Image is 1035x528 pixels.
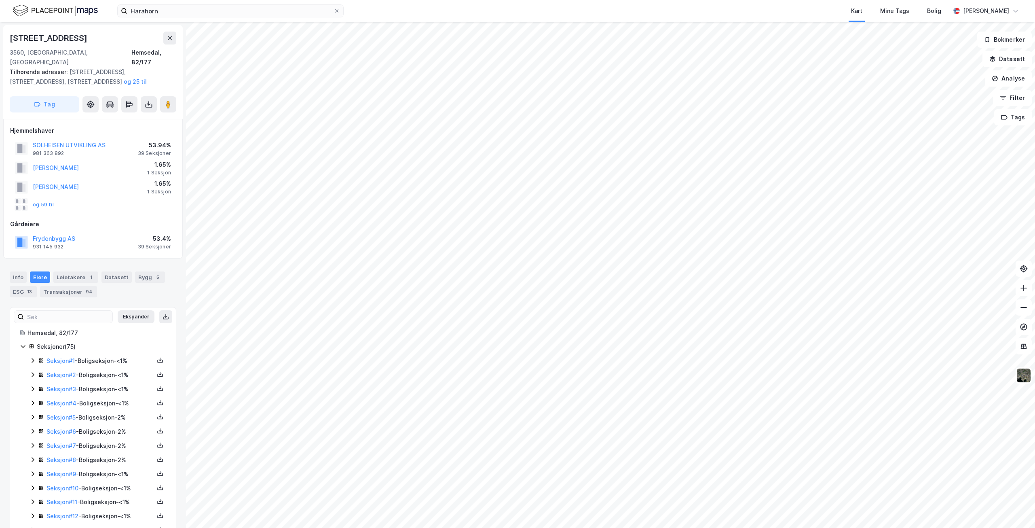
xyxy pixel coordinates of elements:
[33,150,64,157] div: 981 363 892
[10,68,70,75] span: Tilhørende adresser:
[118,310,154,323] button: Ekspander
[46,357,75,364] a: Seksjon#1
[27,328,166,338] div: Hemsedal, 82/177
[138,140,171,150] div: 53.94%
[994,109,1032,125] button: Tags
[10,219,176,229] div: Gårdeiere
[46,413,154,422] div: - Boligseksjon - 2%
[880,6,909,16] div: Mine Tags
[138,234,171,244] div: 53.4%
[977,32,1032,48] button: Bokmerker
[131,48,176,67] div: Hemsedal, 82/177
[46,469,154,479] div: - Boligseksjon - <1%
[101,271,132,283] div: Datasett
[24,311,112,323] input: Søk
[995,489,1035,528] div: Kontrollprogram for chat
[46,386,76,392] a: Seksjon#3
[37,342,166,352] div: Seksjoner ( 75 )
[1016,368,1031,383] img: 9k=
[46,483,154,493] div: - Boligseksjon - <1%
[46,384,154,394] div: - Boligseksjon - <1%
[963,6,1009,16] div: [PERSON_NAME]
[10,32,89,45] div: [STREET_ADDRESS]
[46,441,154,451] div: - Boligseksjon - 2%
[10,126,176,136] div: Hjemmelshaver
[10,286,37,297] div: ESG
[127,5,334,17] input: Søk på adresse, matrikkel, gårdeiere, leietakere eller personer
[46,414,76,421] a: Seksjon#5
[10,96,79,112] button: Tag
[13,4,98,18] img: logo.f888ab2527a4732fd821a326f86c7f29.svg
[40,286,97,297] div: Transaksjoner
[147,189,171,195] div: 1 Seksjon
[147,160,171,170] div: 1.65%
[982,51,1032,67] button: Datasett
[46,456,76,463] a: Seksjon#8
[46,497,154,507] div: - Boligseksjon - <1%
[33,244,63,250] div: 931 145 932
[46,498,77,505] a: Seksjon#11
[46,356,154,366] div: - Boligseksjon - <1%
[46,400,76,407] a: Seksjon#4
[46,485,78,492] a: Seksjon#10
[46,471,76,477] a: Seksjon#9
[995,489,1035,528] iframe: Chat Widget
[87,273,95,281] div: 1
[10,48,131,67] div: 3560, [GEOGRAPHIC_DATA], [GEOGRAPHIC_DATA]
[46,427,154,437] div: - Boligseksjon - 2%
[46,511,154,521] div: - Boligseksjon - <1%
[46,513,78,520] a: Seksjon#12
[927,6,941,16] div: Bolig
[154,273,162,281] div: 5
[46,370,154,380] div: - Boligseksjon - <1%
[46,428,76,435] a: Seksjon#6
[53,271,98,283] div: Leietakere
[25,288,34,296] div: 13
[10,67,170,87] div: [STREET_ADDRESS], [STREET_ADDRESS], [STREET_ADDRESS]
[46,455,154,465] div: - Boligseksjon - 2%
[147,179,171,189] div: 1.65%
[993,90,1032,106] button: Filter
[147,170,171,176] div: 1 Seksjon
[138,150,171,157] div: 39 Seksjoner
[46,371,76,378] a: Seksjon#2
[138,244,171,250] div: 39 Seksjoner
[851,6,862,16] div: Kart
[84,288,94,296] div: 94
[985,70,1032,87] button: Analyse
[10,271,27,283] div: Info
[46,399,154,408] div: - Boligseksjon - <1%
[135,271,165,283] div: Bygg
[30,271,50,283] div: Eiere
[46,442,76,449] a: Seksjon#7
